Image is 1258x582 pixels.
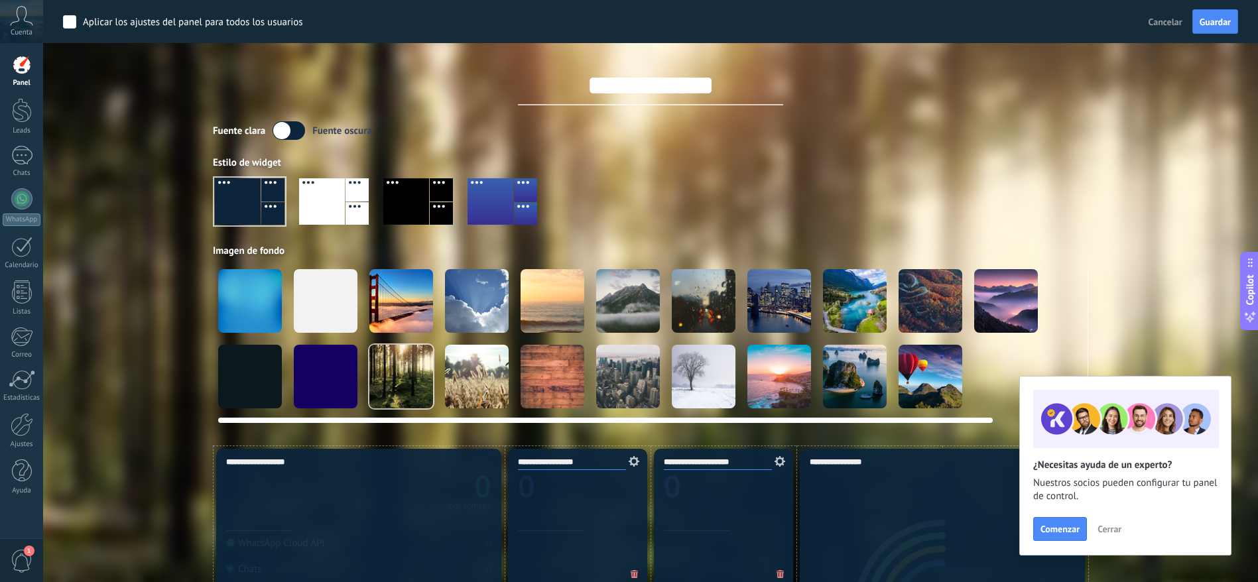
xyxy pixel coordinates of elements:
div: Estadísticas [3,394,41,402]
button: Guardar [1192,9,1238,34]
div: Fuente oscura [312,125,372,137]
div: Aplicar los ajustes del panel para todos los usuarios [83,16,303,29]
div: Estilo de widget [213,156,1088,169]
div: Panel [3,79,41,87]
span: Copilot [1243,275,1257,306]
div: WhatsApp [3,213,40,226]
span: Guardar [1200,17,1231,27]
button: Comenzar [1033,517,1087,541]
span: Cancelar [1149,16,1182,28]
div: Leads [3,127,41,135]
span: Comenzar [1040,524,1080,534]
button: Cancelar [1143,12,1188,32]
button: Cerrar [1092,519,1127,539]
span: Cerrar [1098,524,1121,534]
div: Chats [3,169,41,178]
h2: ¿Necesitas ayuda de un experto? [1033,459,1218,471]
div: Correo [3,351,41,359]
div: Listas [3,308,41,316]
div: Calendario [3,261,41,270]
span: 1 [24,546,34,556]
div: Ayuda [3,487,41,495]
div: Fuente clara [213,125,265,137]
span: Nuestros socios pueden configurar tu panel de control. [1033,477,1218,503]
div: Imagen de fondo [213,245,1088,257]
div: Ajustes [3,440,41,449]
span: Cuenta [11,29,32,37]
